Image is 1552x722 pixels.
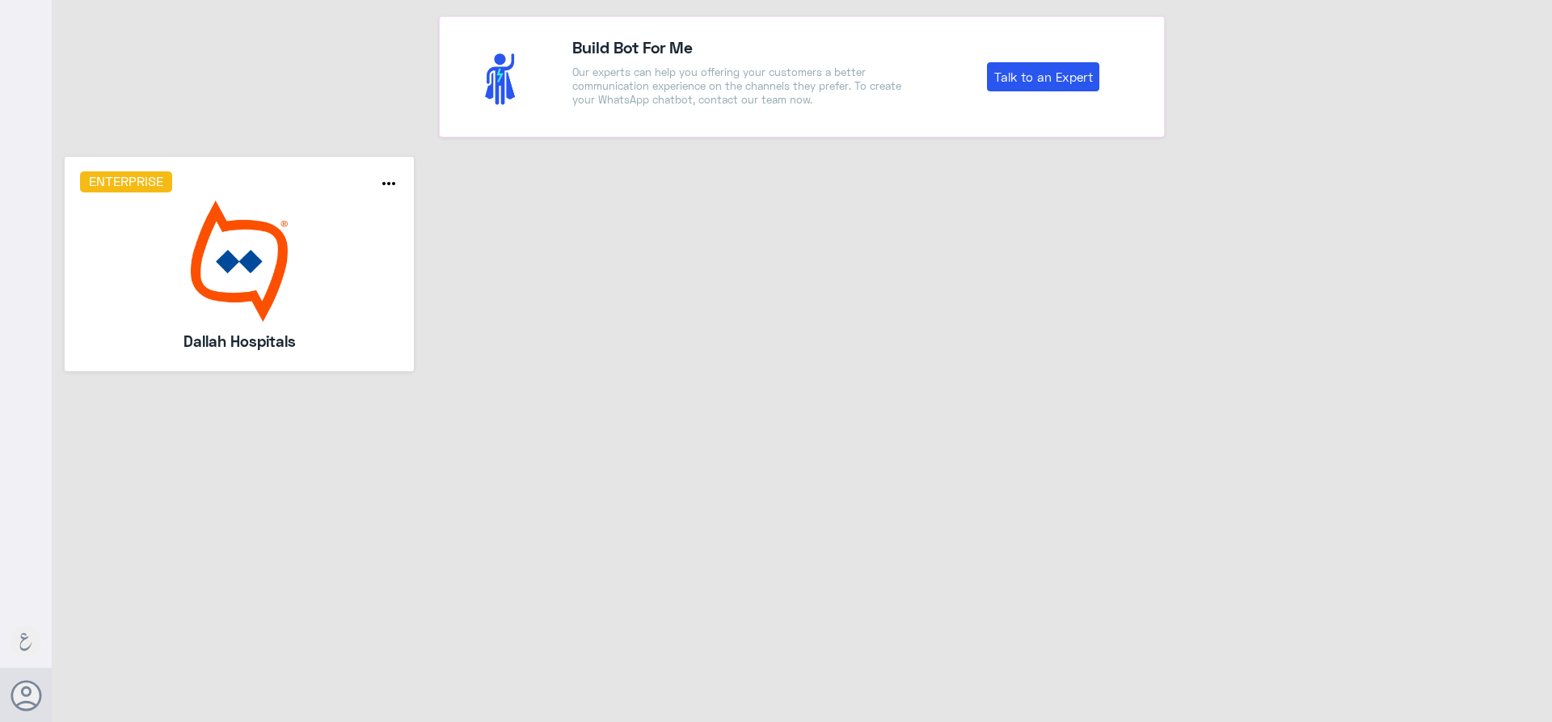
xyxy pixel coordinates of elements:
[379,174,399,197] button: more_horiz
[572,35,910,59] h4: Build Bot For Me
[11,680,41,711] button: Avatar
[80,201,399,322] img: bot image
[379,174,399,193] i: more_horiz
[80,171,173,192] h6: Enterprise
[572,65,910,107] p: Our experts can help you offering your customers a better communication experience on the channel...
[123,330,356,353] h5: Dallah Hospitals
[987,62,1099,91] a: Talk to an Expert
